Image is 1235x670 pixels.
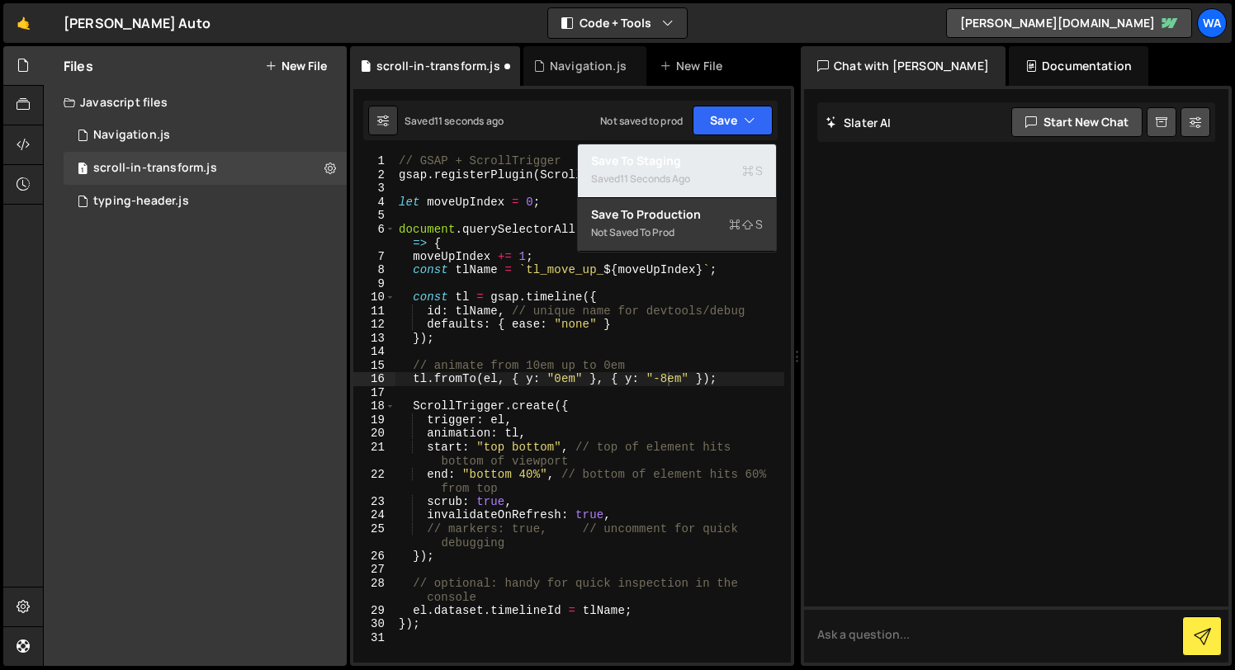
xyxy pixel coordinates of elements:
[353,468,395,495] div: 22
[353,196,395,210] div: 4
[946,8,1192,38] a: [PERSON_NAME][DOMAIN_NAME]
[353,631,395,645] div: 31
[353,154,395,168] div: 1
[550,58,627,74] div: Navigation.js
[353,427,395,441] div: 20
[591,169,763,189] div: Saved
[591,223,763,243] div: Not saved to prod
[353,386,395,400] div: 17
[434,114,504,128] div: 11 seconds ago
[620,172,690,186] div: 11 seconds ago
[353,318,395,332] div: 12
[600,114,683,128] div: Not saved to prod
[64,119,347,152] div: 16925/46341.js
[64,57,93,75] h2: Files
[353,182,395,196] div: 3
[93,194,189,209] div: typing-header.js
[64,13,211,33] div: [PERSON_NAME] Auto
[353,617,395,631] div: 30
[353,209,395,223] div: 5
[693,106,773,135] button: Save
[405,114,504,128] div: Saved
[578,198,776,252] button: Save to ProductionS Not saved to prod
[353,359,395,373] div: 15
[353,495,395,509] div: 23
[353,332,395,346] div: 13
[591,153,763,169] div: Save to Staging
[578,144,776,198] button: Save to StagingS Saved11 seconds ago
[93,161,217,176] div: scroll-in-transform.js
[93,128,170,143] div: Navigation.js
[353,250,395,264] div: 7
[1197,8,1227,38] a: Wa
[353,277,395,291] div: 9
[78,163,88,177] span: 1
[353,345,395,359] div: 14
[353,563,395,577] div: 27
[353,399,395,413] div: 18
[353,223,395,250] div: 6
[353,522,395,550] div: 25
[353,550,395,564] div: 26
[353,372,395,386] div: 16
[729,216,763,233] span: S
[353,441,395,468] div: 21
[353,413,395,427] div: 19
[1009,46,1148,86] div: Documentation
[353,168,395,182] div: 2
[64,185,347,218] div: 16925/46351.js
[548,8,687,38] button: Code + Tools
[353,604,395,618] div: 29
[265,59,327,73] button: New File
[591,206,763,223] div: Save to Production
[64,152,347,185] div: 16925/46618.js
[376,58,500,74] div: scroll-in-transform.js
[44,86,347,119] div: Javascript files
[353,290,395,304] div: 10
[353,508,395,522] div: 24
[3,3,44,43] a: 🤙
[353,263,395,277] div: 8
[660,58,729,74] div: New File
[826,115,892,130] h2: Slater AI
[353,577,395,604] div: 28
[353,304,395,318] div: 11
[801,46,1006,86] div: Chat with [PERSON_NAME]
[742,163,763,179] span: S
[1011,107,1143,137] button: Start new chat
